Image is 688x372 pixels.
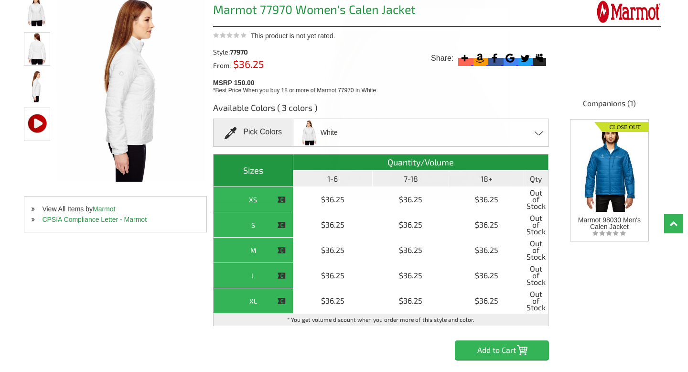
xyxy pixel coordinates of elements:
[573,120,645,230] a: Closeout Marmot 98030 Men's Calen Jacket
[527,215,546,235] span: Out of Stock
[455,340,549,360] input: Add to Cart
[42,216,147,223] a: CPSIA Compliance Letter - Marmot
[24,70,49,102] img: Marmot 77970 Calen Jacket - For Women - Shop at ApparelGator.com
[293,263,373,288] td: $36.25
[293,212,373,238] td: $36.25
[24,108,50,140] img: Video
[449,263,524,288] td: $36.25
[373,263,449,288] td: $36.25
[527,265,546,285] span: Out of Stock
[449,288,524,314] td: $36.25
[216,244,290,256] div: M
[592,230,626,236] img: listing_empty_star.svg
[558,98,661,113] h4: Companions (1)
[216,219,290,231] div: S
[373,288,449,314] td: $36.25
[594,120,648,132] img: Closeout
[216,295,290,307] div: XL
[527,291,546,311] span: Out of Stock
[504,52,516,65] svg: Google Bookmark
[578,216,641,230] span: Marmot 98030 Men's Calen Jacket
[293,288,373,314] td: $36.25
[277,221,286,230] img: This item is CLOSEOUT!
[373,212,449,238] td: $36.25
[449,238,524,263] td: $36.25
[518,52,531,65] svg: Twitter
[527,189,546,209] span: Out of Stock
[524,171,548,187] th: Qty
[449,212,524,238] td: $36.25
[24,33,50,65] img: Marmot 77970 Calen Jacket - For Women - Shop at ApparelGator.com
[277,272,286,280] img: This item is CLOSEOUT!
[24,204,206,214] li: View All Items by
[277,297,286,306] img: This item is CLOSEOUT!
[214,314,548,326] td: * You get volume discount when you order more of this style and color.
[93,205,115,213] a: Marmot
[277,246,286,255] img: This item is CLOSEOUT!
[533,52,546,65] svg: Myspace
[293,238,373,263] td: $36.25
[527,240,546,260] span: Out of Stock
[216,270,290,282] div: L
[664,214,683,233] a: Top
[373,238,449,263] td: $36.25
